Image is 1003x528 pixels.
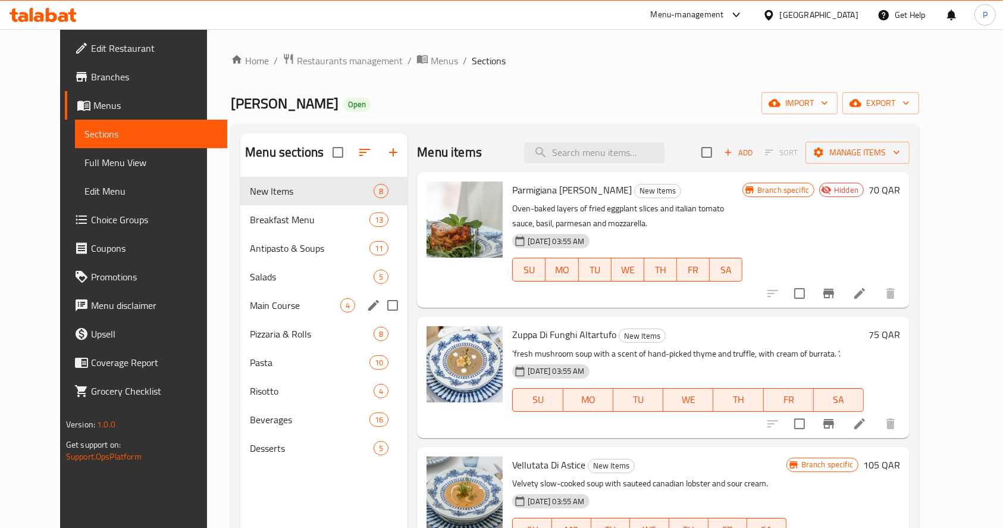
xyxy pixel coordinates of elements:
div: Main Course [250,298,340,313]
h2: Menu items [417,143,482,161]
a: Coverage Report [65,348,228,377]
div: Open [343,98,371,112]
span: New Items [619,329,665,343]
div: Breakfast Menu [250,213,369,227]
span: import [771,96,828,111]
button: Add section [379,138,408,167]
button: TH [713,388,763,412]
div: items [374,327,388,341]
button: TU [579,258,612,282]
span: Select section [694,140,719,165]
a: Support.OpsPlatform [66,449,142,464]
a: Choice Groups [65,205,228,234]
div: Desserts [250,441,374,455]
div: items [340,298,355,313]
span: Antipasto & Soups [250,241,369,255]
span: WE [668,391,709,408]
button: TU [613,388,663,412]
a: Edit menu item [852,417,867,431]
div: items [374,441,388,455]
button: TH [644,258,677,282]
nav: breadcrumb [231,53,919,68]
h6: 70 QAR [869,182,900,198]
span: Edit Menu [84,184,218,198]
div: New Items [250,184,374,198]
a: Branches [65,63,228,91]
input: search [524,142,665,163]
div: [GEOGRAPHIC_DATA] [780,8,858,21]
div: items [369,213,388,227]
span: 11 [370,243,388,254]
span: 10 [370,357,388,368]
a: Full Menu View [75,148,228,177]
div: items [374,184,388,198]
span: Branches [91,70,218,84]
div: Desserts5 [240,434,408,463]
button: delete [876,410,905,438]
div: Beverages16 [240,405,408,434]
span: FR [682,261,705,279]
span: SA [819,391,859,408]
span: New Items [588,459,634,473]
span: 4 [374,386,388,397]
span: Hidden [829,185,863,196]
div: items [374,270,388,284]
div: Salads5 [240,263,408,291]
span: TH [649,261,672,279]
button: SU [512,388,563,412]
span: Sections [84,127,218,141]
a: Menu disclaimer [65,291,228,320]
span: Add item [719,143,757,162]
button: Branch-specific-item [814,279,843,308]
span: MO [550,261,573,279]
button: FR [764,388,814,412]
span: TH [718,391,758,408]
a: Grocery Checklist [65,377,228,405]
div: Risotto [250,384,374,398]
span: Branch specific [753,185,814,196]
div: items [369,413,388,427]
button: edit [365,296,383,314]
div: Antipasto & Soups11 [240,234,408,263]
button: SA [710,258,742,282]
span: [DATE] 03:55 AM [523,365,589,377]
div: Pizzaria & Rolls8 [240,320,408,348]
span: Select to update [787,411,812,436]
span: Select to update [787,281,812,306]
span: Pizzaria & Rolls [250,327,374,341]
span: Vellutata Di Astice [512,456,585,474]
span: Open [343,99,371,110]
div: items [369,355,388,370]
span: export [852,96,910,111]
span: TU [618,391,659,408]
span: Grocery Checklist [91,384,218,398]
span: Select section first [757,143,805,162]
p: Velvety slow-cooked soup with sauteed canadian lobster and sour cream. [512,476,786,491]
div: Breakfast Menu13 [240,205,408,234]
span: SU [518,391,558,408]
a: Home [231,54,269,68]
span: Beverages [250,413,369,427]
button: export [842,92,919,114]
span: Get support on: [66,437,121,452]
span: Edit Restaurant [91,41,218,55]
span: SA [714,261,738,279]
span: New Items [635,184,681,198]
a: Promotions [65,263,228,291]
span: 5 [374,443,388,454]
li: / [408,54,412,68]
h6: 75 QAR [869,326,900,343]
button: SA [814,388,864,412]
span: Salads [250,270,374,284]
li: / [274,54,278,68]
span: FR [769,391,809,408]
img: Parmigiana Di Melanzane [427,182,503,258]
button: Manage items [805,142,910,164]
span: [DATE] 03:55 AM [523,236,589,247]
img: Zuppa Di Funghi Altartufo [427,326,503,402]
li: / [463,54,467,68]
div: items [369,241,388,255]
a: Edit Restaurant [65,34,228,63]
